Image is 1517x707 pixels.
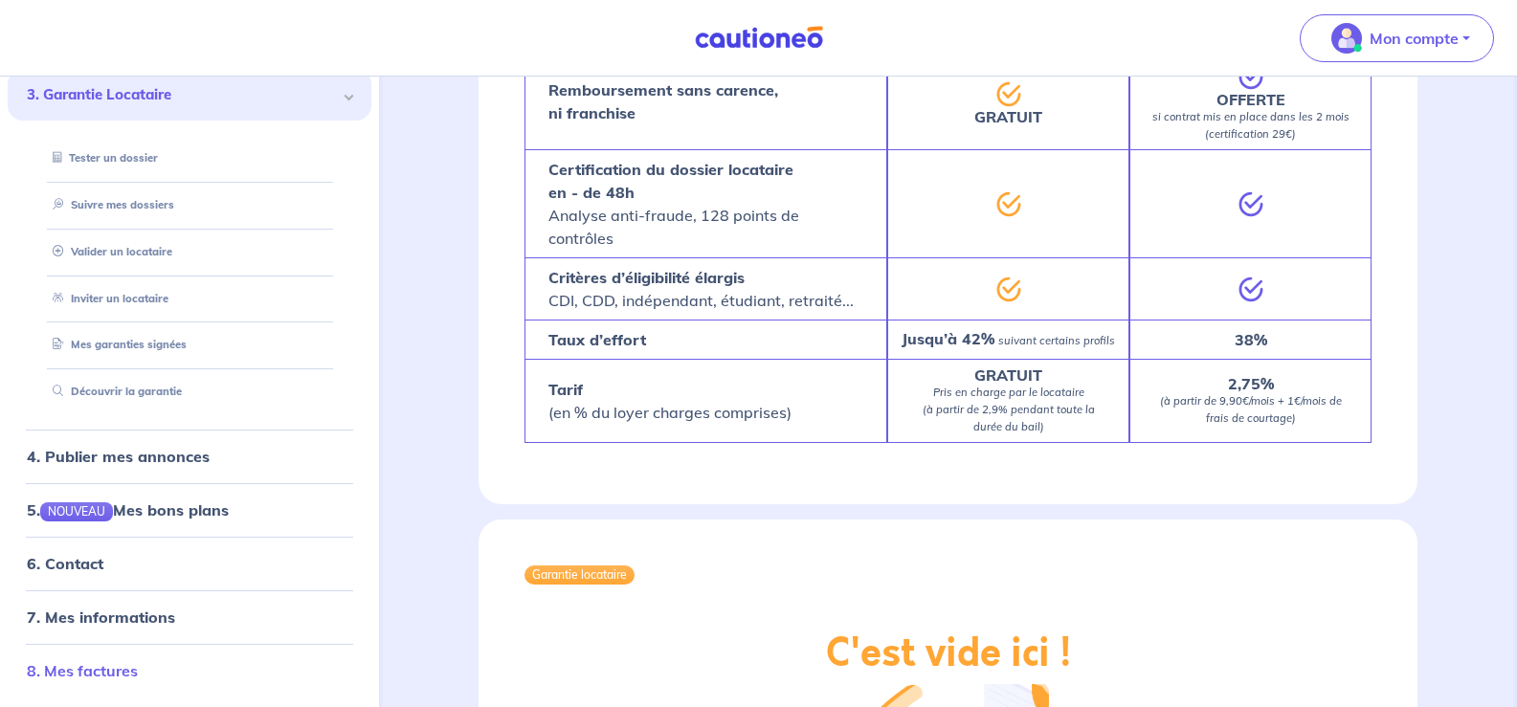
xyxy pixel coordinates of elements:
p: Mon compte [1370,27,1459,50]
a: Découvrir la garantie [45,385,182,398]
strong: Critères d’éligibilité élargis [548,268,745,287]
em: (à partir de 9,90€/mois + 1€/mois de frais de courtage) [1160,394,1342,425]
a: 6. Contact [27,554,103,573]
strong: GRATUIT [974,107,1042,126]
a: 5.NOUVEAUMes bons plans [27,500,229,519]
div: 6. Contact [8,544,371,583]
a: 4. Publier mes annonces [27,447,210,466]
a: 7. Mes informations [27,608,175,627]
div: 4. Publier mes annonces [8,437,371,475]
a: Mes garanties signées [45,338,187,351]
strong: Tarif [548,380,583,399]
div: 3. Garantie Locataire [8,69,371,122]
a: Suivre mes dossiers [45,198,174,211]
div: Mes garanties signées [31,329,348,361]
strong: OFFERTE [1216,90,1285,109]
div: Inviter un locataire [31,282,348,314]
div: Garantie locataire [524,565,635,585]
div: 7. Mes informations [8,598,371,636]
strong: 38% [1235,330,1267,349]
h2: C'est vide ici ! [826,630,1071,676]
strong: Jusqu’à 42% [902,329,994,348]
div: 5.NOUVEAUMes bons plans [8,491,371,529]
img: Cautioneo [687,26,831,50]
strong: Remboursement sans carence, ni franchise [548,80,778,122]
button: illu_account_valid_menu.svgMon compte [1300,14,1494,62]
a: Valider un locataire [45,245,172,258]
div: Tester un dossier [31,143,348,174]
em: suivant certains profils [998,334,1115,347]
img: illu_account_valid_menu.svg [1331,23,1362,54]
a: Inviter un locataire [45,291,168,304]
strong: 2,75% [1228,374,1274,393]
div: 8. Mes factures [8,652,371,690]
div: Valider un locataire [31,236,348,268]
p: Analyse anti-fraude, 128 points de contrôles [548,158,863,250]
em: Pris en charge par le locataire (à partir de 2,9% pendant toute la durée du bail) [923,386,1095,433]
a: Tester un dossier [45,151,158,165]
p: CDI, CDD, indépendant, étudiant, retraité... [548,266,854,312]
div: Découvrir la garantie [31,376,348,408]
em: si contrat mis en place dans les 2 mois (certification 29€) [1152,110,1350,141]
div: Suivre mes dossiers [31,189,348,221]
strong: Certification du dossier locataire en - de 48h [548,160,793,202]
strong: GRATUIT [974,365,1042,385]
p: (en % du loyer charges comprises) [548,378,792,424]
span: 3. Garantie Locataire [27,84,338,106]
a: 8. Mes factures [27,661,138,680]
strong: Taux d’effort [548,330,646,349]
